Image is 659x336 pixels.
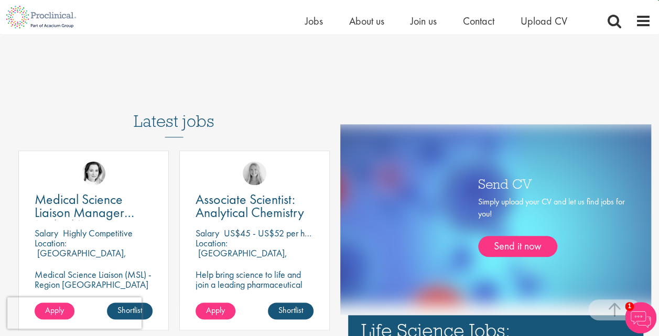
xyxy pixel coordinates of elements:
p: [GEOGRAPHIC_DATA], [GEOGRAPHIC_DATA] [196,247,287,269]
p: Help bring science to life and join a leading pharmaceutical company to play a key role in delive... [196,269,314,329]
p: US$45 - US$52 per hour [224,227,316,239]
p: Medical Science Liaison (MSL) - Region [GEOGRAPHIC_DATA] [35,269,153,289]
span: 1 [625,302,634,311]
a: Apply [196,302,235,319]
a: Join us [410,14,437,28]
a: Shortlist [268,302,314,319]
p: Highly Competitive [63,227,133,239]
span: Apply [206,305,225,316]
a: Jobs [305,14,323,28]
iframe: reCAPTCHA [7,297,142,329]
span: Location: [196,237,228,249]
a: Medical Science Liaison Manager (m/w/d) Nephrologie [35,193,153,219]
a: Send it now [478,236,557,257]
span: Associate Scientist: Analytical Chemistry [196,190,304,221]
img: Chatbot [625,302,656,333]
img: Shannon Briggs [243,161,266,185]
a: About us [349,14,384,28]
div: Simply upload your CV and let us find jobs for you! [478,196,625,257]
img: Greta Prestel [82,161,105,185]
h3: Latest jobs [134,86,214,137]
p: [GEOGRAPHIC_DATA], [GEOGRAPHIC_DATA] [35,247,126,269]
a: Upload CV [521,14,567,28]
span: Salary [35,227,58,239]
span: Location: [35,237,67,249]
h3: Send CV [478,177,625,190]
span: Medical Science Liaison Manager (m/w/d) Nephrologie [35,190,134,247]
a: Associate Scientist: Analytical Chemistry [196,193,314,219]
span: Salary [196,227,219,239]
a: Contact [463,14,494,28]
